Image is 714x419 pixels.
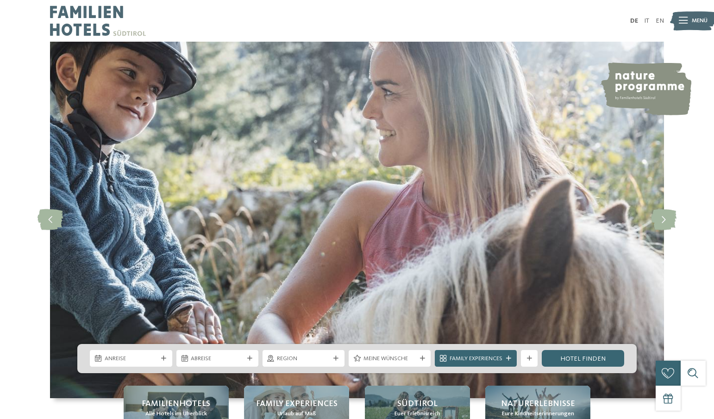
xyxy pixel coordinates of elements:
a: DE [630,18,638,24]
span: Südtirol [397,398,438,410]
span: Eure Kindheitserinnerungen [502,410,574,418]
img: Familienhotels Südtirol: The happy family places [50,42,664,398]
span: Euer Erlebnisreich [395,410,440,418]
span: Menü [692,17,708,25]
a: IT [644,18,649,24]
span: Anreise [105,355,157,363]
a: EN [656,18,664,24]
span: Family Experiences [450,355,502,363]
span: Alle Hotels im Überblick [145,410,207,418]
span: Naturerlebnisse [501,398,575,410]
span: Region [277,355,330,363]
a: Hotel finden [542,350,624,367]
span: Abreise [191,355,244,363]
span: Urlaub auf Maß [277,410,316,418]
span: Meine Wünsche [363,355,416,363]
span: Family Experiences [256,398,338,410]
span: Familienhotels [142,398,210,410]
img: nature programme by Familienhotels Südtirol [600,63,691,115]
